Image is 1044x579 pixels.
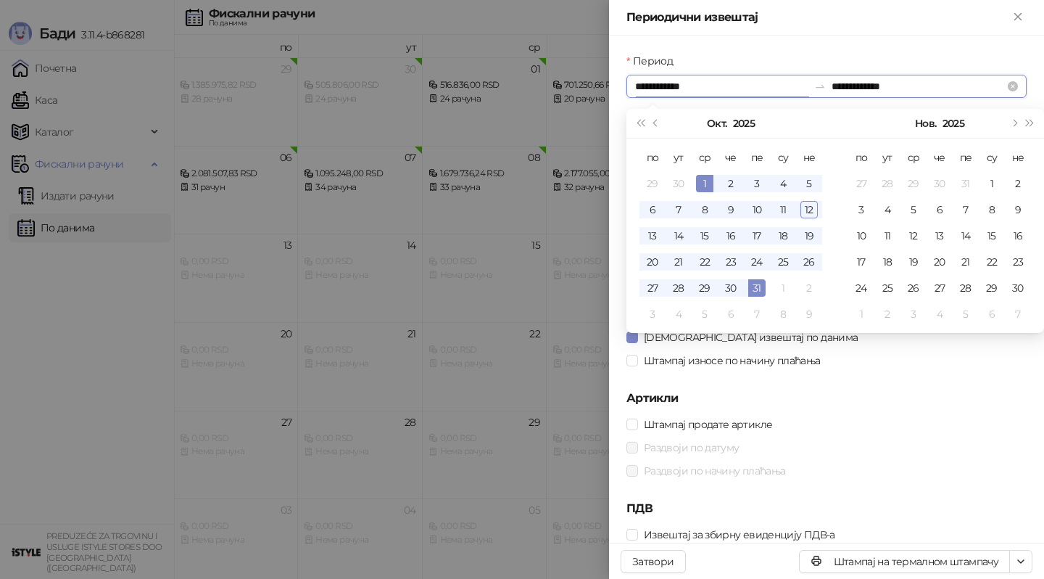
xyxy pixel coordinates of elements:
td: 2025-11-05 [900,197,927,223]
td: 2025-11-21 [953,249,979,275]
div: 23 [722,253,739,271]
td: 2025-12-01 [848,301,874,327]
div: 24 [748,253,766,271]
td: 2025-10-08 [692,197,718,223]
td: 2025-10-22 [692,249,718,275]
div: 4 [931,305,948,323]
div: 13 [644,227,661,245]
label: Период [626,53,681,69]
div: 29 [983,279,1000,297]
td: 2025-09-30 [666,171,692,197]
div: 20 [931,253,948,271]
div: 1 [774,279,792,297]
div: 1 [696,175,713,192]
button: Изабери месец [915,109,936,138]
button: Штампај на термалном штампачу [799,550,1010,573]
div: 9 [800,305,818,323]
td: 2025-11-12 [900,223,927,249]
td: 2025-10-20 [639,249,666,275]
td: 2025-10-17 [744,223,770,249]
div: 6 [644,201,661,218]
div: 5 [905,201,922,218]
div: 31 [748,279,766,297]
div: 30 [931,175,948,192]
div: 6 [983,305,1000,323]
td: 2025-11-02 [796,275,822,301]
td: 2025-11-22 [979,249,1005,275]
td: 2025-11-06 [927,197,953,223]
th: не [1005,144,1031,171]
div: 18 [774,227,792,245]
div: 12 [905,227,922,245]
div: 3 [853,201,870,218]
th: ут [874,144,900,171]
div: 9 [1009,201,1027,218]
td: 2025-11-05 [692,301,718,327]
td: 2025-09-29 [639,171,666,197]
td: 2025-11-03 [848,197,874,223]
td: 2025-11-15 [979,223,1005,249]
td: 2025-10-30 [927,171,953,197]
td: 2025-11-10 [848,223,874,249]
td: 2025-10-28 [666,275,692,301]
div: 5 [696,305,713,323]
div: Периодични извештај [626,9,1009,26]
td: 2025-10-02 [718,171,744,197]
td: 2025-11-06 [718,301,744,327]
span: swap-right [814,81,826,92]
div: 3 [644,305,661,323]
div: 16 [1009,227,1027,245]
td: 2025-11-04 [874,197,900,223]
td: 2025-12-05 [953,301,979,327]
div: 4 [879,201,896,218]
td: 2025-11-26 [900,275,927,301]
div: 8 [696,201,713,218]
th: че [927,144,953,171]
td: 2025-11-17 [848,249,874,275]
td: 2025-11-14 [953,223,979,249]
div: 6 [931,201,948,218]
button: Затвори [621,550,686,573]
div: 8 [983,201,1000,218]
div: 7 [748,305,766,323]
td: 2025-12-04 [927,301,953,327]
td: 2025-11-09 [796,301,822,327]
td: 2025-10-10 [744,197,770,223]
div: 25 [774,253,792,271]
div: 7 [670,201,687,218]
span: close-circle [1008,81,1018,91]
div: 2 [800,279,818,297]
td: 2025-10-23 [718,249,744,275]
span: Штампај износе по начину плаћања [638,353,826,369]
div: 27 [644,279,661,297]
td: 2025-10-28 [874,171,900,197]
td: 2025-10-18 [770,223,796,249]
div: 22 [983,253,1000,271]
div: 25 [879,279,896,297]
div: 20 [644,253,661,271]
td: 2025-11-19 [900,249,927,275]
td: 2025-10-27 [639,275,666,301]
th: пе [744,144,770,171]
div: 11 [774,201,792,218]
button: Следећи месец (PageDown) [1006,109,1022,138]
div: 17 [748,227,766,245]
div: 18 [879,253,896,271]
div: 29 [644,175,661,192]
td: 2025-10-04 [770,171,796,197]
h5: Артикли [626,390,1027,407]
div: 29 [696,279,713,297]
td: 2025-11-03 [639,301,666,327]
td: 2025-12-03 [900,301,927,327]
div: 8 [774,305,792,323]
div: 26 [905,279,922,297]
td: 2025-10-29 [692,275,718,301]
div: 31 [957,175,974,192]
td: 2025-10-21 [666,249,692,275]
th: ср [900,144,927,171]
th: не [796,144,822,171]
button: Изабери годину [733,109,755,138]
div: 27 [931,279,948,297]
th: по [848,144,874,171]
td: 2025-11-27 [927,275,953,301]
